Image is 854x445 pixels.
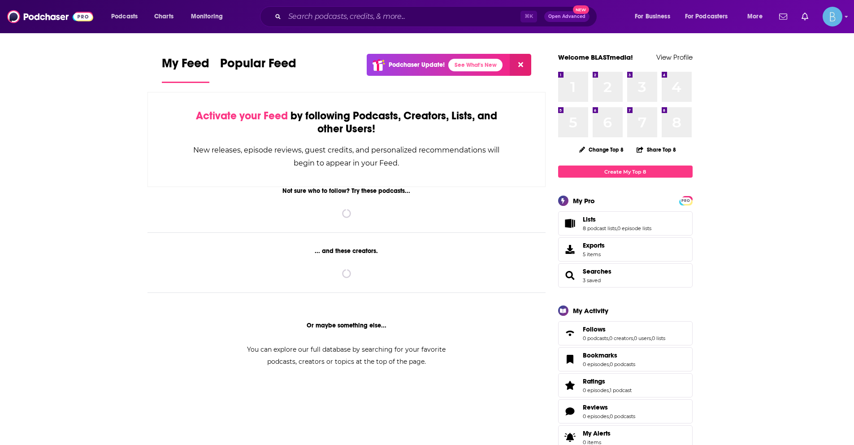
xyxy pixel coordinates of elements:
[561,353,579,366] a: Bookmarks
[147,322,546,329] div: Or maybe something else...
[162,56,209,83] a: My Feed
[220,56,296,83] a: Popular Feed
[798,9,812,24] a: Show notifications dropdown
[583,225,616,231] a: 8 podcast lists
[285,9,520,24] input: Search podcasts, credits, & more...
[583,351,635,359] a: Bookmarks
[583,387,609,393] a: 0 episodes
[147,247,546,255] div: ... and these creators.
[609,361,610,367] span: ,
[776,9,791,24] a: Show notifications dropdown
[220,56,296,76] span: Popular Feed
[544,11,590,22] button: Open AdvancedNew
[558,321,693,345] span: Follows
[633,335,634,341] span: ,
[561,327,579,340] a: Follows
[681,197,691,204] a: PRO
[7,8,93,25] img: Podchaser - Follow, Share and Rate Podcasts
[389,61,445,69] p: Podchaser Update!
[193,109,501,135] div: by following Podcasts, Creators, Lists, and other Users!
[561,431,579,444] span: My Alerts
[561,243,579,256] span: Exports
[548,14,585,19] span: Open Advanced
[681,197,691,204] span: PRO
[558,237,693,262] a: Exports
[583,215,651,223] a: Lists
[636,141,676,158] button: Share Top 8
[148,9,179,24] a: Charts
[520,11,537,22] span: ⌘ K
[609,335,633,341] a: 0 creators
[583,325,665,333] a: Follows
[583,267,611,275] a: Searches
[558,373,693,397] span: Ratings
[741,9,774,24] button: open menu
[154,10,173,23] span: Charts
[583,241,605,249] span: Exports
[583,403,608,411] span: Reviews
[651,335,652,341] span: ,
[610,413,635,419] a: 0 podcasts
[558,399,693,423] span: Reviews
[191,10,223,23] span: Monitoring
[558,347,693,371] span: Bookmarks
[583,429,611,437] span: My Alerts
[583,377,605,385] span: Ratings
[196,109,288,122] span: Activate your Feed
[558,211,693,236] span: Lists
[583,377,632,385] a: Ratings
[609,413,610,419] span: ,
[616,225,617,231] span: ,
[747,10,763,23] span: More
[269,6,606,27] div: Search podcasts, credits, & more...
[652,335,665,341] a: 0 lists
[185,9,234,24] button: open menu
[679,9,741,24] button: open menu
[583,361,609,367] a: 0 episodes
[561,379,579,392] a: Ratings
[610,361,635,367] a: 0 podcasts
[583,325,606,333] span: Follows
[193,144,501,170] div: New releases, episode reviews, guest credits, and personalized recommendations will begin to appe...
[617,225,651,231] a: 0 episode lists
[823,7,842,26] button: Show profile menu
[635,10,670,23] span: For Business
[583,413,609,419] a: 0 episodes
[561,269,579,282] a: Searches
[685,10,728,23] span: For Podcasters
[629,9,681,24] button: open menu
[573,196,595,205] div: My Pro
[583,251,605,257] span: 5 items
[574,144,629,155] button: Change Top 8
[236,344,457,368] div: You can explore our full database by searching for your favorite podcasts, creators or topics at ...
[558,263,693,288] span: Searches
[105,9,149,24] button: open menu
[448,59,503,71] a: See What's New
[583,351,617,359] span: Bookmarks
[823,7,842,26] img: User Profile
[573,5,589,14] span: New
[656,53,693,61] a: View Profile
[610,387,632,393] a: 1 podcast
[634,335,651,341] a: 0 users
[147,187,546,195] div: Not sure who to follow? Try these podcasts...
[573,306,608,315] div: My Activity
[558,53,633,61] a: Welcome BLASTmedia!
[558,166,693,178] a: Create My Top 8
[561,405,579,418] a: Reviews
[608,335,609,341] span: ,
[111,10,138,23] span: Podcasts
[561,217,579,230] a: Lists
[609,387,610,393] span: ,
[583,403,635,411] a: Reviews
[162,56,209,76] span: My Feed
[583,277,601,284] a: 3 saved
[583,335,608,341] a: 0 podcasts
[823,7,842,26] span: Logged in as BLASTmedia
[583,215,596,223] span: Lists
